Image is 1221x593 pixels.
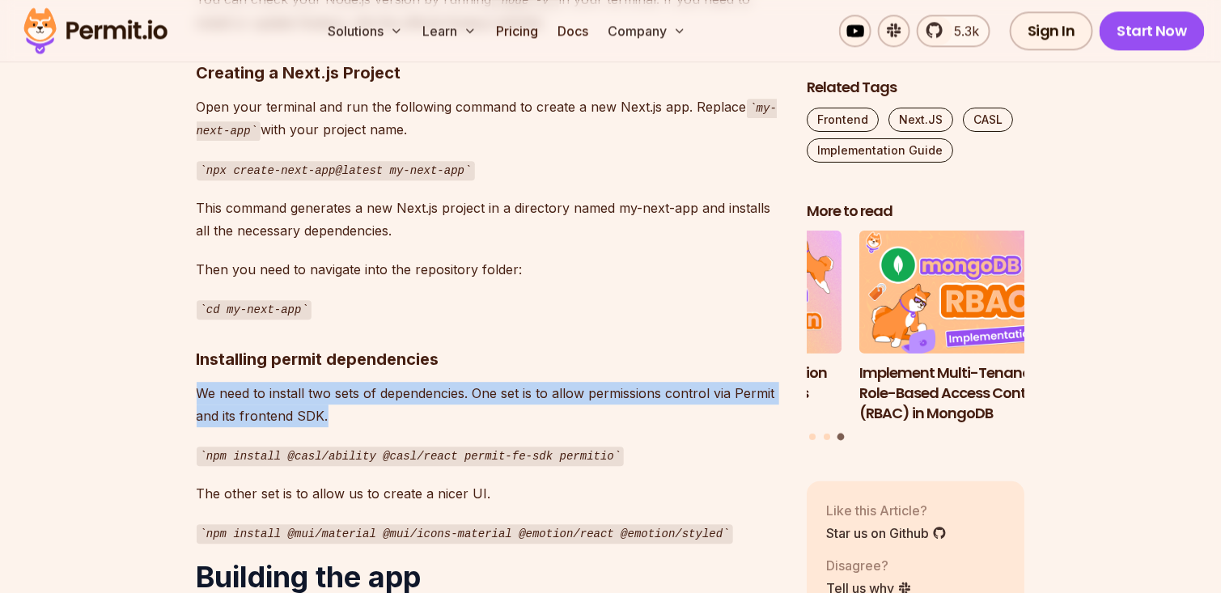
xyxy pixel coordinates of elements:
[197,161,475,180] code: npx create-next-app@latest my-next-app
[321,15,409,47] button: Solutions
[826,556,912,575] p: Disagree?
[963,108,1013,132] a: CASL
[197,524,733,544] code: npm install @mui/material @mui/icons-material @emotion/react @emotion/styled
[859,231,1078,424] a: Implement Multi-Tenancy Role-Based Access Control (RBAC) in MongoDBImplement Multi-Tenancy Role-B...
[807,201,1025,222] h2: More to read
[197,95,781,142] p: Open your terminal and run the following command to create a new Next.js app. Replace with your p...
[197,447,625,466] code: npm install @casl/ability @casl/react permit-fe-sdk permitio
[859,363,1078,423] h3: Implement Multi-Tenancy Role-Based Access Control (RBAC) in MongoDB
[197,197,781,242] p: This command generates a new Next.js project in a directory named my-next-app and installs all th...
[809,434,816,440] button: Go to slide 1
[1100,11,1206,50] a: Start Now
[837,434,845,441] button: Go to slide 3
[601,15,693,47] button: Company
[826,523,947,543] a: Star us on Github
[826,501,947,520] p: Like this Article?
[807,108,879,132] a: Frontend
[888,108,953,132] a: Next.JS
[197,300,312,320] code: cd my-next-app
[807,138,953,163] a: Implementation Guide
[197,382,781,427] p: We need to install two sets of dependencies. One set is to allow permissions control via Permit a...
[490,15,545,47] a: Pricing
[416,15,483,47] button: Learn
[944,21,979,40] span: 5.3k
[197,482,781,505] p: The other set is to allow us to create a nicer UI.
[917,15,990,47] a: 5.3k
[197,258,781,281] p: Then you need to navigate into the repository folder:
[859,231,1078,354] img: Implement Multi-Tenancy Role-Based Access Control (RBAC) in MongoDB
[859,231,1078,424] li: 3 of 3
[1010,11,1093,50] a: Sign In
[197,63,401,83] strong: Creating a Next.js Project
[807,78,1025,98] h2: Related Tags
[197,349,439,369] strong: Installing permit dependencies
[551,15,595,47] a: Docs
[16,3,175,58] img: Permit logo
[824,434,830,440] button: Go to slide 2
[807,231,1025,443] div: Posts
